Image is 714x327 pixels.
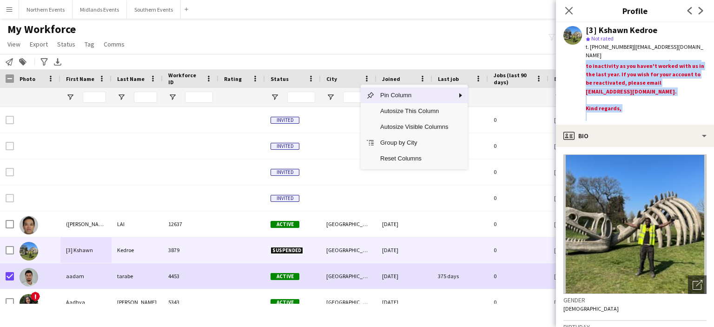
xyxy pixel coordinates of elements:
span: Comms [104,40,125,48]
button: Southern Events [127,0,181,19]
a: View [4,38,24,50]
div: 0 [488,159,549,185]
span: Autosize This Column [375,103,454,119]
span: Invited [271,143,299,150]
a: Tag [81,38,98,50]
h3: Gender [563,296,707,304]
div: ([PERSON_NAME]) [PERSON_NAME] [60,211,112,237]
input: Workforce ID Filter Input [185,92,213,103]
div: [3] Kshawn [60,237,112,263]
app-action-btn: Export XLSX [52,56,63,67]
span: Invited [271,169,299,176]
span: Active [271,221,299,228]
div: [DATE] [377,289,432,315]
span: Status [57,40,75,48]
span: Active [271,273,299,280]
img: Aadhya Chanda [20,294,38,313]
div: 0 [488,107,549,133]
span: Invited [271,195,299,202]
span: Group by City [375,135,454,151]
h3: Profile [556,5,714,17]
input: Row Selection is disabled for this row (unchecked) [6,116,14,124]
button: Open Filter Menu [271,93,279,101]
div: 0 [488,211,549,237]
input: City Filter Input [343,92,371,103]
div: [DATE] [377,211,432,237]
div: 4453 [163,263,218,289]
div: Open photos pop-in [688,275,707,294]
button: Northern Events [19,0,73,19]
div: [3] Kshawn Kedroe [586,26,657,34]
div: 0 [488,289,549,315]
div: 3879 [163,237,218,263]
span: Workforce ID [168,72,202,86]
span: Active [271,299,299,306]
span: t. [PHONE_NUMBER] [586,43,634,50]
span: City [326,75,337,82]
button: Open Filter Menu [168,93,177,101]
div: tarabe [112,263,163,289]
span: Tag [85,40,94,48]
div: [DATE] [377,237,432,263]
img: (Michael) Pak Keung LAI [20,216,38,234]
div: Column Menu [361,85,468,169]
app-action-btn: Add to tag [17,56,28,67]
div: [PERSON_NAME] [112,289,163,315]
span: First Name [66,75,94,82]
input: First Name Filter Input [83,92,106,103]
button: Open Filter Menu [117,93,126,101]
input: Row Selection is disabled for this row (unchecked) [6,168,14,176]
button: Open Filter Menu [326,93,335,101]
img: [3] Kshawn Kedroe [20,242,38,260]
span: Invited [271,117,299,124]
span: Rating [224,75,242,82]
div: LAI [112,211,163,237]
div: Kedroe [112,237,163,263]
a: Export [26,38,52,50]
button: Open Filter Menu [66,93,74,101]
button: Midlands Events [73,0,127,19]
div: Aadhya [60,289,112,315]
div: 5343 [163,289,218,315]
span: Reset Columns [375,151,454,167]
div: 0 [488,133,549,159]
div: 12637 [163,211,218,237]
span: Pin Column [375,87,454,103]
img: aadam tarabe [20,268,38,287]
span: Suspended [271,247,303,254]
span: Autosize Visible Columns [375,119,454,135]
div: 0 [488,237,549,263]
span: Last Name [117,75,145,82]
a: Status [53,38,79,50]
span: Last job [438,75,459,82]
input: Status Filter Input [287,92,315,103]
div: 375 days [432,263,488,289]
div: RunThrough Events [586,113,707,129]
span: [DEMOGRAPHIC_DATA] [563,305,619,312]
span: Email [554,75,569,82]
span: Not rated [591,35,614,42]
span: ! [31,292,40,301]
div: aadam [60,263,112,289]
app-action-btn: Notify workforce [4,56,15,67]
a: Comms [100,38,128,50]
input: Last Name Filter Input [134,92,157,103]
div: [GEOGRAPHIC_DATA] [321,263,377,289]
span: | [EMAIL_ADDRESS][DOMAIN_NAME] [586,43,703,59]
div: [DATE] [377,263,432,289]
span: Jobs (last 90 days) [494,72,532,86]
div: 0 [488,185,549,211]
div: Suspended by RunThrough Events on [DATE] 11:25: Your account has been suspended due to inactivity... [586,60,707,121]
button: Open Filter Menu [554,93,562,101]
input: Row Selection is disabled for this row (unchecked) [6,194,14,202]
img: Crew avatar or photo [563,154,707,294]
span: Status [271,75,289,82]
app-action-btn: Advanced filters [39,56,50,67]
div: 0 [488,263,549,289]
div: [GEOGRAPHIC_DATA] [321,211,377,237]
span: View [7,40,20,48]
div: [GEOGRAPHIC_DATA] [321,237,377,263]
input: Row Selection is disabled for this row (unchecked) [6,142,14,150]
span: My Workforce [7,22,76,36]
span: Joined [382,75,400,82]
